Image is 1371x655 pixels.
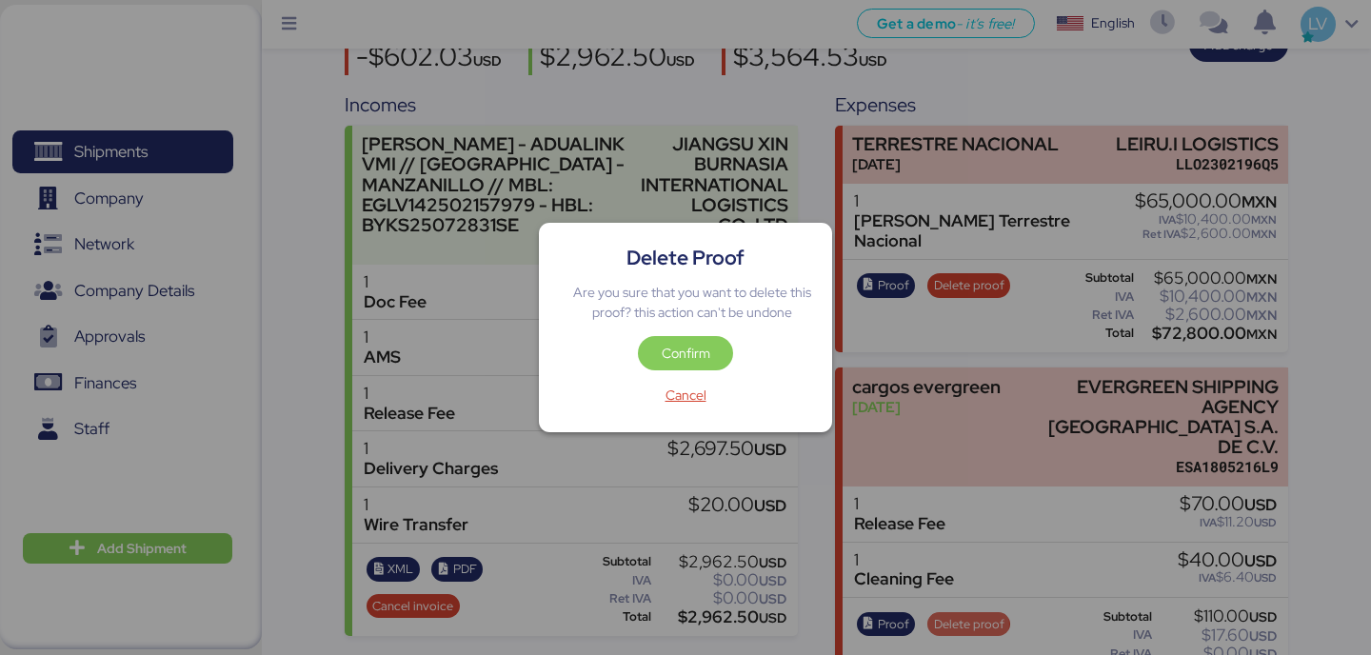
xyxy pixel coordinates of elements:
span: Cancel [666,384,706,407]
span: Confirm [662,342,710,365]
button: Confirm [638,336,733,370]
button: Cancel [638,378,733,412]
div: Are you sure that you want to delete this proof? this action can't be undone [571,283,812,323]
div: Delete Proof [559,243,812,273]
